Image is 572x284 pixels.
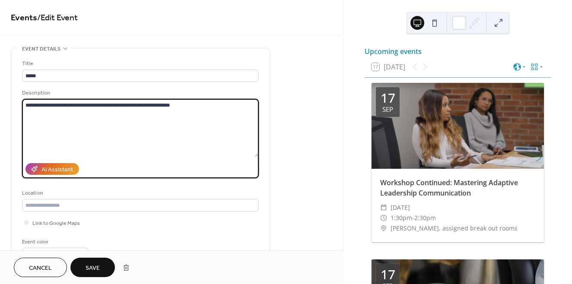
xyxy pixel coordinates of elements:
[29,264,52,273] span: Cancel
[414,213,436,223] span: 2:30pm
[86,264,100,273] span: Save
[391,202,410,213] span: [DATE]
[381,268,395,281] div: 17
[41,165,73,174] div: AI Assistant
[380,223,387,234] div: ​
[382,106,393,113] div: Sep
[70,258,115,277] button: Save
[380,202,387,213] div: ​
[22,59,257,68] div: Title
[391,223,518,234] span: [PERSON_NAME], assigned break out rooms
[381,92,395,104] div: 17
[22,88,257,98] div: Description
[25,163,79,175] button: AI Assistant
[32,219,80,228] span: Link to Google Maps
[22,189,257,198] div: Location
[11,9,37,26] a: Events
[372,177,544,198] div: Workshop Continued: Mastering Adaptive Leadership Communication
[380,213,387,223] div: ​
[412,213,414,223] span: -
[22,237,87,246] div: Event color
[22,44,60,54] span: Event details
[391,213,412,223] span: 1:30pm
[37,9,78,26] span: / Edit Event
[365,46,551,57] div: Upcoming events
[14,258,67,277] button: Cancel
